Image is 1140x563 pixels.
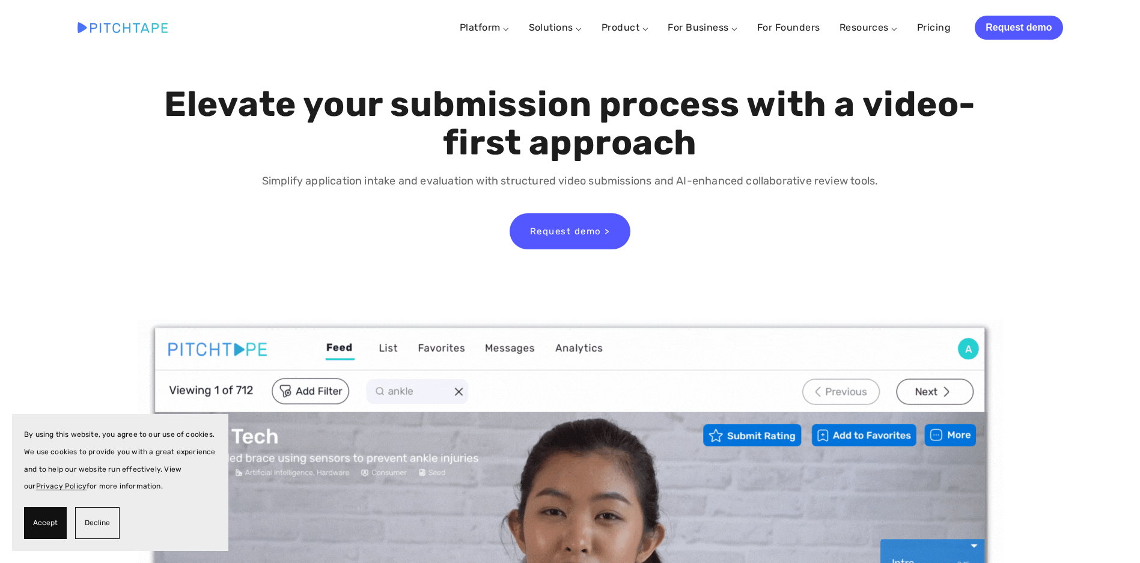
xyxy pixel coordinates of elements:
[33,514,58,532] span: Accept
[24,507,67,539] button: Accept
[460,22,510,33] a: Platform ⌵
[161,172,979,190] p: Simplify application intake and evaluation with structured video submissions and AI-enhanced coll...
[85,514,110,532] span: Decline
[36,482,87,490] a: Privacy Policy
[24,426,216,495] p: By using this website, you agree to our use of cookies. We use cookies to provide you with a grea...
[75,507,120,539] button: Decline
[510,213,630,249] a: Request demo >
[757,17,820,38] a: For Founders
[668,22,738,33] a: For Business ⌵
[840,22,898,33] a: Resources ⌵
[529,22,582,33] a: Solutions ⌵
[602,22,648,33] a: Product ⌵
[12,414,228,551] section: Cookie banner
[917,17,951,38] a: Pricing
[975,16,1062,40] a: Request demo
[161,85,979,162] h1: Elevate your submission process with a video-first approach
[78,22,168,32] img: Pitchtape | Video Submission Management Software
